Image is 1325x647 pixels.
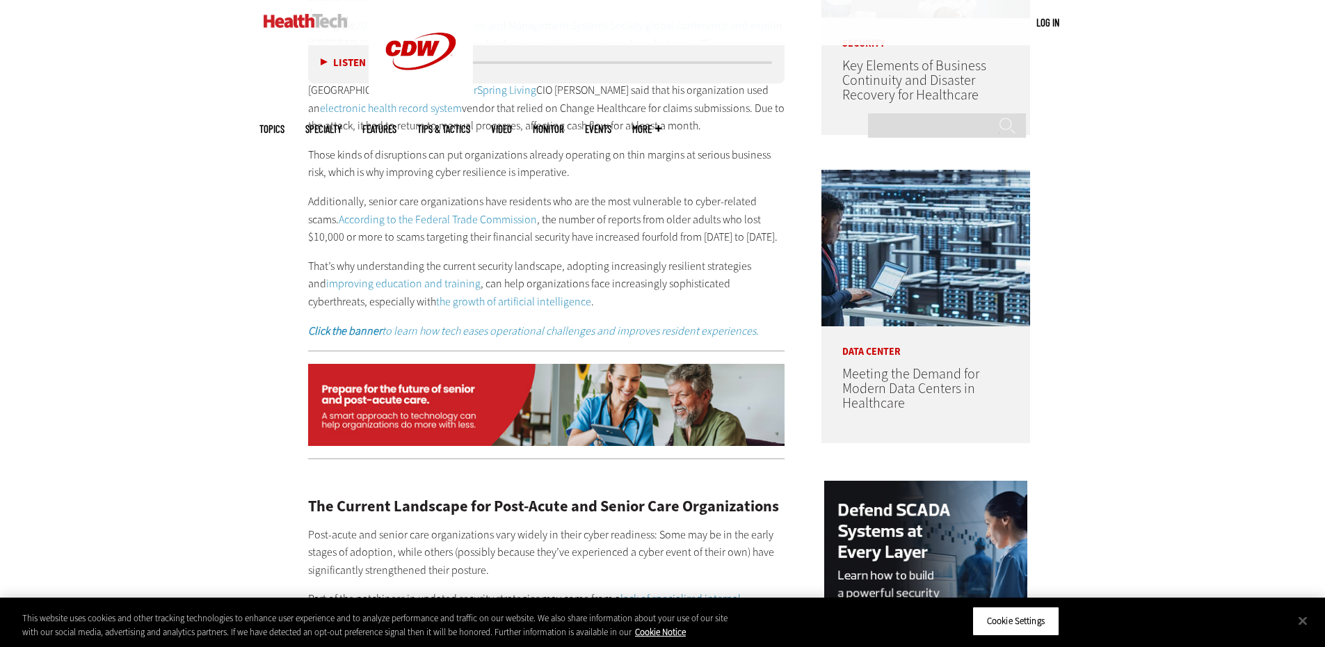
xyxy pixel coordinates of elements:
[308,590,785,644] p: Part of the patchiness in updated security strategies may come from a , especially if an organiza...
[1287,605,1318,636] button: Close
[308,499,785,514] h2: The Current Landscape for Post-Acute and Senior Care Organizations
[264,14,348,28] img: Home
[417,124,470,134] a: Tips & Tactics
[339,212,537,227] a: According to the Federal Trade Commission
[842,365,979,413] a: Meeting the Demand for Modern Data Centers in Healthcare
[305,124,342,134] span: Specialty
[972,607,1059,636] button: Cookie Settings
[533,124,564,134] a: MonITor
[362,124,396,134] a: Features
[821,170,1030,326] img: engineer with laptop overlooking data center
[308,364,785,446] img: ht_seniorcare_static_2025_na_desktop
[491,124,512,134] a: Video
[308,526,785,580] p: Post-acute and senior care organizations vary widely in their cyber readiness: Some may be in the...
[22,612,729,639] div: This website uses cookies and other tracking technologies to enhance user experience and to analy...
[821,326,1030,357] p: Data Center
[326,276,481,291] a: improving education and training
[308,193,785,246] p: Additionally, senior care organizations have residents who are the most vulnerable to cyber-relat...
[436,294,591,309] a: the growth of artificial intelligence
[308,323,759,338] em: to learn how tech eases operational challenges and improves resident experiences.
[308,146,785,182] p: Those kinds of disruptions can put organizations already operating on thin margins at serious bus...
[308,323,759,338] a: Click the bannerto learn how tech eases operational challenges and improves resident experiences.
[369,92,473,106] a: CDW
[259,124,284,134] span: Topics
[632,124,661,134] span: More
[585,124,611,134] a: Events
[1036,15,1059,30] div: User menu
[308,257,785,311] p: That’s why understanding the current security landscape, adopting increasingly resilient strategi...
[308,323,382,338] strong: Click the banner
[635,626,686,638] a: More information about your privacy
[1036,16,1059,29] a: Log in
